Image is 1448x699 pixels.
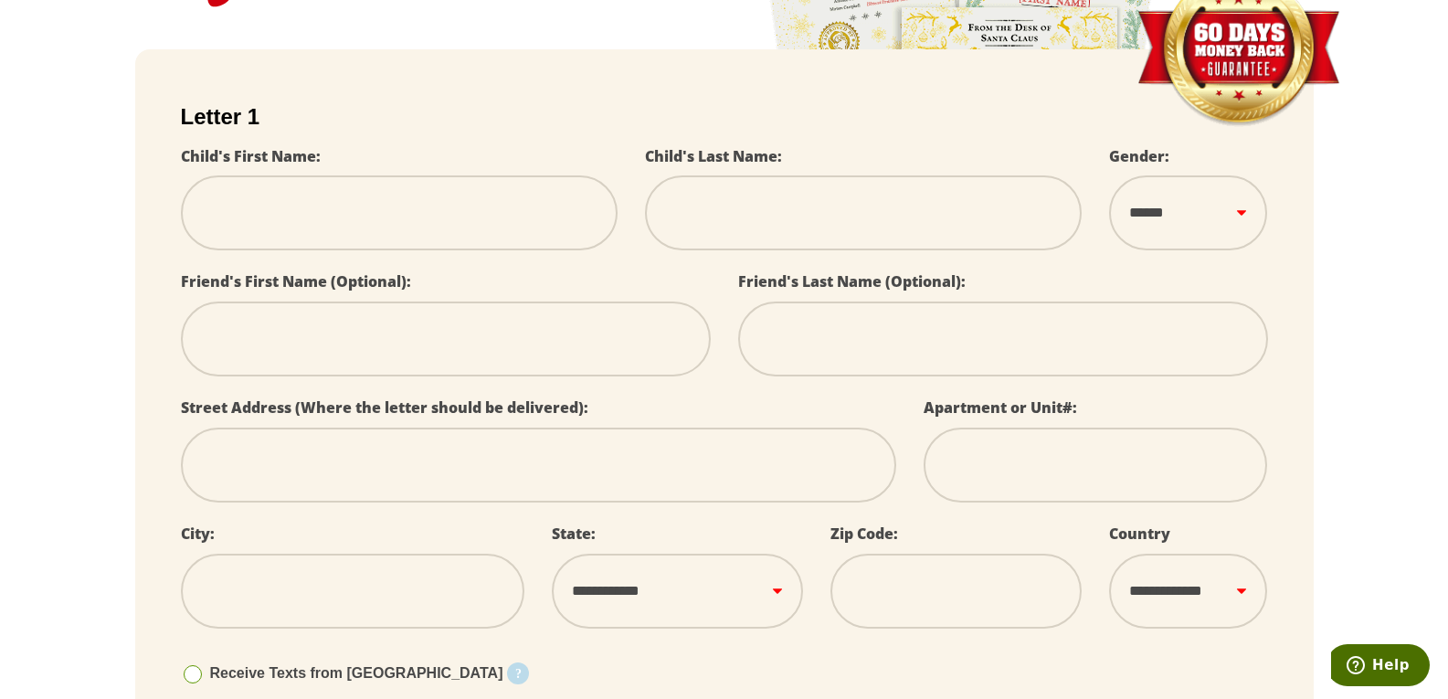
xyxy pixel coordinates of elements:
label: Child's Last Name: [645,146,782,166]
span: Receive Texts from [GEOGRAPHIC_DATA] [210,665,503,681]
label: Friend's Last Name (Optional): [738,271,966,291]
label: Gender: [1109,146,1169,166]
label: Country [1109,524,1170,544]
label: City: [181,524,215,544]
label: Apartment or Unit#: [924,397,1077,418]
label: Zip Code: [830,524,898,544]
h2: Letter 1 [181,104,1268,130]
label: Street Address (Where the letter should be delivered): [181,397,588,418]
label: Child's First Name: [181,146,321,166]
iframe: Opens a widget where you can find more information [1331,644,1430,690]
label: Friend's First Name (Optional): [181,271,411,291]
label: State: [552,524,596,544]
